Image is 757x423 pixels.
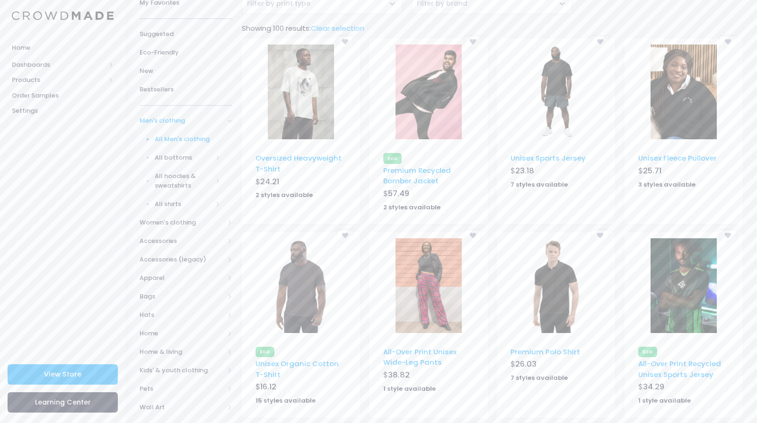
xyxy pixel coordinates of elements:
strong: 3 styles available [638,180,695,189]
span: Suggested [140,29,232,39]
div: Showing 100 results: [237,23,748,34]
span: 25.71 [643,165,661,176]
div: $ [511,359,601,372]
span: Eco-Friendly [140,48,232,57]
span: 23.18 [515,165,534,176]
span: Hats [140,310,224,320]
a: Suggested [140,25,232,44]
a: Unisex Sports Jersey [511,153,586,163]
span: Bestsellers [140,85,232,94]
span: Eco [383,153,402,163]
strong: 2 styles available [255,190,313,199]
span: Kids' & youth clothing [140,366,224,375]
a: Premium Polo Shirt [511,347,580,357]
a: Oversized Heavyweight T-Shirt [255,153,342,173]
strong: 1 style available [638,396,691,405]
span: 16.12 [260,381,276,392]
a: All Men's clothing [127,130,232,149]
span: 24.21 [260,176,279,187]
div: $ [255,176,346,189]
a: Eco-Friendly [140,44,232,62]
a: New [140,62,232,81]
strong: 1 style available [383,384,436,393]
a: All-Over Print Recycled Unisex Sports Jersey [638,359,721,379]
div: $ [511,165,601,179]
span: Settings [12,106,114,116]
div: $ [638,381,729,395]
span: 38.82 [388,369,410,380]
a: Unisex Fleece Pullover [638,153,717,163]
span: Home [12,43,114,53]
span: Accessories (legacy) [140,255,224,264]
a: Bestsellers [140,81,232,99]
span: Men's clothing [140,116,224,126]
span: Products [12,75,106,85]
a: Learning Center [8,392,118,413]
span: Wall Art [140,403,224,412]
a: View Store [8,364,118,385]
strong: 2 styles available [383,203,440,212]
a: Clear selection [311,23,364,33]
span: 26.03 [515,359,537,369]
span: All hoodies & sweatshirts [155,171,213,190]
span: All bottoms [155,153,213,162]
span: 57.49 [388,188,409,199]
a: Unisex Organic Cotton T-Shirt [255,359,339,379]
span: Bags [140,292,224,301]
span: Accessories [140,236,224,246]
span: Learning Center [35,397,91,407]
span: View Store [44,369,81,379]
span: Women's clothing [140,218,224,227]
img: Logo [12,11,114,20]
span: Home [140,329,224,338]
div: $ [383,369,474,383]
div: $ [255,381,346,395]
a: Premium Recycled Bomber Jacket [383,165,451,186]
span: Eco [255,347,274,357]
div: $ [383,188,474,201]
span: All shirts [155,199,213,209]
span: Home & living [140,347,224,357]
span: 34.29 [643,381,664,392]
div: $ [638,165,729,179]
span: All Men's clothing [155,135,221,144]
span: Apparel [140,273,224,283]
strong: 15 styles available [255,396,316,405]
span: Dashboards [12,60,106,70]
a: All-Over Print Unisex Wide-Leg Pants [383,347,457,367]
span: Pets [140,384,224,394]
strong: 7 styles available [511,180,568,189]
span: New [140,66,232,76]
strong: 7 styles available [511,373,568,382]
span: Eco [638,347,657,357]
span: Order Samples [12,91,114,100]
